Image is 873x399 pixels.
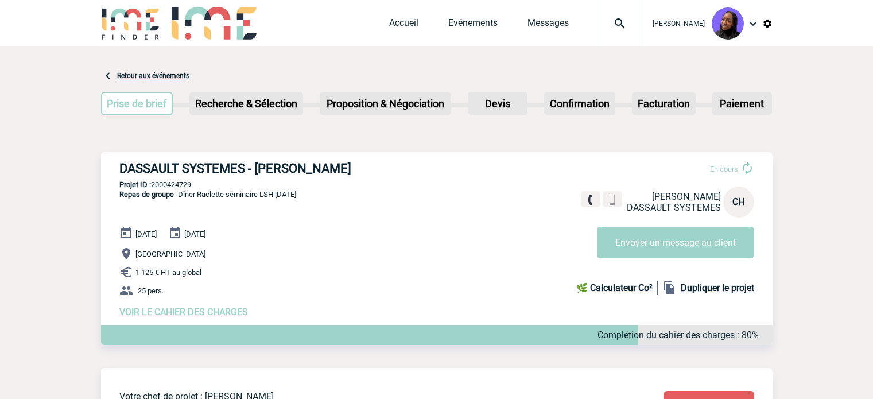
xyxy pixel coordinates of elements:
[652,191,721,202] span: [PERSON_NAME]
[321,93,450,114] p: Proposition & Négociation
[681,282,754,293] b: Dupliquer le projet
[527,17,569,33] a: Messages
[732,196,744,207] span: CH
[101,7,161,40] img: IME-Finder
[135,268,201,277] span: 1 125 € HT au global
[138,286,164,295] span: 25 pers.
[585,195,596,205] img: fixe.png
[597,227,754,258] button: Envoyer un message au client
[576,282,653,293] b: 🌿 Calculateur Co²
[119,190,296,199] span: - Dîner Raclette séminaire LSH [DATE]
[627,202,721,213] span: DASSAULT SYSTEMES
[117,72,189,80] a: Retour aux événements
[545,93,614,114] p: Confirmation
[119,307,248,317] a: VOIR LE CAHIER DES CHARGES
[662,281,676,295] img: file_copy-black-24dp.png
[191,93,302,114] p: Recherche & Sélection
[713,93,771,114] p: Paiement
[607,195,618,205] img: portable.png
[184,230,205,238] span: [DATE]
[119,161,464,176] h3: DASSAULT SYSTEMES - [PERSON_NAME]
[101,180,773,189] p: 2000424729
[119,190,174,199] span: Repas de groupe
[135,230,157,238] span: [DATE]
[710,165,738,173] span: En cours
[119,180,151,189] b: Projet ID :
[389,17,418,33] a: Accueil
[448,17,498,33] a: Evénements
[712,7,744,40] img: 131349-0.png
[633,93,694,114] p: Facturation
[653,20,705,28] span: [PERSON_NAME]
[102,93,172,114] p: Prise de brief
[576,281,658,295] a: 🌿 Calculateur Co²
[469,93,526,114] p: Devis
[135,250,205,258] span: [GEOGRAPHIC_DATA]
